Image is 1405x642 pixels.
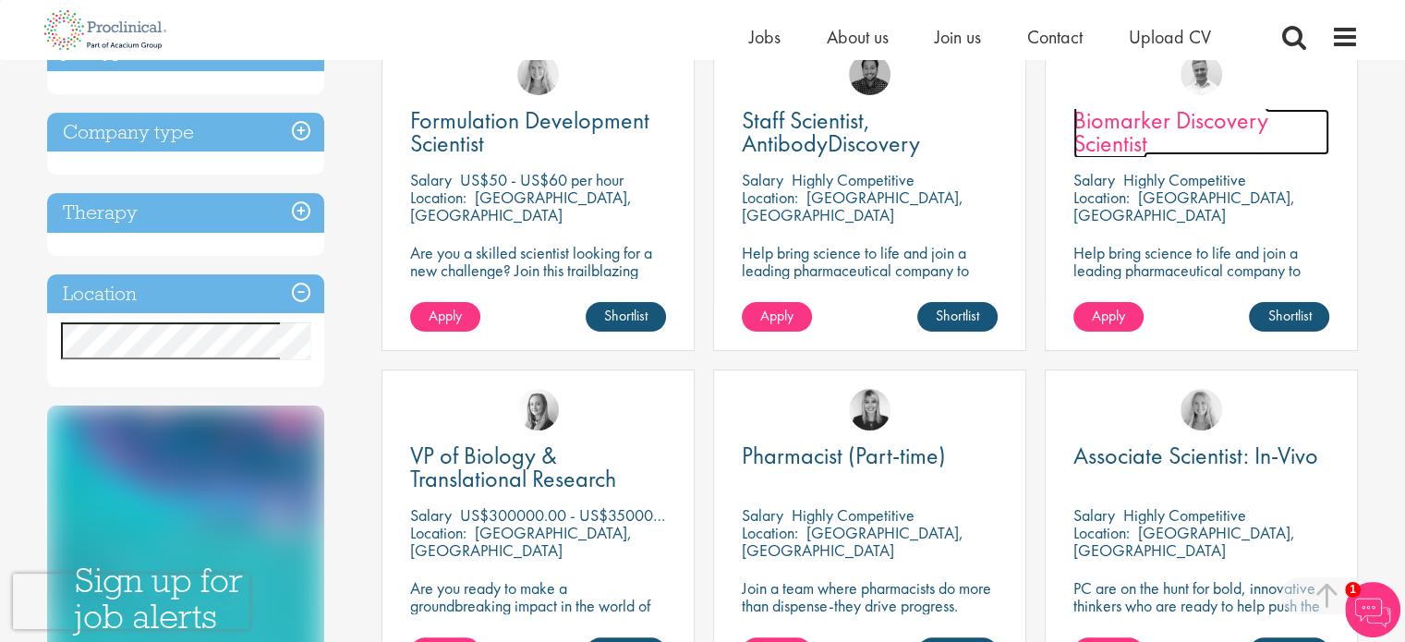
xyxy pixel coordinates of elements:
a: About us [827,25,889,49]
span: Salary [742,504,783,526]
h3: Company type [47,113,324,152]
span: Location: [1073,522,1130,543]
span: Salary [742,169,783,190]
a: Apply [742,302,812,332]
a: Biomarker Discovery Scientist [1073,109,1329,155]
span: 1 [1345,582,1361,598]
p: Join a team where pharmacists do more than dispense-they drive progress. [742,579,998,614]
span: Pharmacist (Part-time) [742,440,946,471]
p: US$50 - US$60 per hour [460,169,624,190]
p: Help bring science to life and join a leading pharmaceutical company to play a key role in delive... [742,244,998,332]
span: Salary [1073,169,1115,190]
p: Highly Competitive [792,169,914,190]
p: [GEOGRAPHIC_DATA], [GEOGRAPHIC_DATA] [742,187,963,225]
span: Associate Scientist: In-Vivo [1073,440,1318,471]
img: Shannon Briggs [1181,389,1222,430]
a: Shortlist [917,302,998,332]
a: Staff Scientist, AntibodyDiscovery [742,109,998,155]
a: Formulation Development Scientist [410,109,666,155]
a: Join us [935,25,981,49]
p: [GEOGRAPHIC_DATA], [GEOGRAPHIC_DATA] [410,522,632,561]
p: Highly Competitive [1123,504,1246,526]
a: Shortlist [586,302,666,332]
img: Mike Raletz [849,54,890,95]
h3: Therapy [47,193,324,233]
a: Associate Scientist: In-Vivo [1073,444,1329,467]
a: Apply [410,302,480,332]
p: [GEOGRAPHIC_DATA], [GEOGRAPHIC_DATA] [742,522,963,561]
a: VP of Biology & Translational Research [410,444,666,491]
span: Salary [410,504,452,526]
span: Apply [760,306,793,325]
p: Help bring science to life and join a leading pharmaceutical company to play a key role in delive... [1073,244,1329,332]
p: US$300000.00 - US$350000.00 per annum [460,504,755,526]
p: Highly Competitive [1123,169,1246,190]
span: Staff Scientist, AntibodyDiscovery [742,104,920,159]
p: [GEOGRAPHIC_DATA], [GEOGRAPHIC_DATA] [1073,522,1295,561]
span: Apply [1092,306,1125,325]
span: Biomarker Discovery Scientist [1073,104,1268,159]
span: Location: [742,187,798,208]
span: Location: [410,522,466,543]
img: Janelle Jones [849,389,890,430]
span: Location: [1073,187,1130,208]
img: Shannon Briggs [517,54,559,95]
span: Location: [742,522,798,543]
span: Formulation Development Scientist [410,104,649,159]
span: Salary [1073,504,1115,526]
a: Apply [1073,302,1144,332]
a: Pharmacist (Part-time) [742,444,998,467]
p: Highly Competitive [792,504,914,526]
h3: Location [47,274,324,314]
span: Salary [410,169,452,190]
p: [GEOGRAPHIC_DATA], [GEOGRAPHIC_DATA] [410,187,632,225]
img: Sofia Amark [517,389,559,430]
iframe: reCAPTCHA [13,574,249,629]
img: Joshua Bye [1181,54,1222,95]
span: VP of Biology & Translational Research [410,440,616,494]
a: Upload CV [1129,25,1211,49]
a: Contact [1027,25,1083,49]
p: Are you a skilled scientist looking for a new challenge? Join this trailblazing biotech on the cu... [410,244,666,332]
a: Shortlist [1249,302,1329,332]
p: [GEOGRAPHIC_DATA], [GEOGRAPHIC_DATA] [1073,187,1295,225]
h3: Sign up for job alerts [75,563,297,634]
a: Jobs [749,25,781,49]
span: Location: [410,187,466,208]
span: Apply [429,306,462,325]
img: Chatbot [1345,582,1400,637]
